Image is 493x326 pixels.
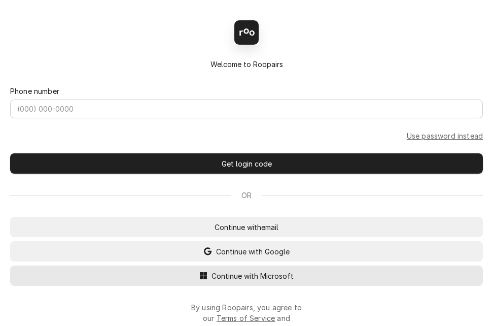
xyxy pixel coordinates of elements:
[10,59,483,70] div: Welcome to Roopairs
[407,131,483,141] a: Go to Phone and password form
[213,222,280,233] span: Continue with email
[209,271,296,281] span: Continue with Microsoft
[10,86,59,96] label: Phone number
[10,100,483,118] input: (000) 000-0000
[220,158,274,169] span: Get login code
[214,246,292,257] span: Continue with Google
[217,314,275,322] a: Terms of Service
[10,217,483,237] button: Continue withemail
[10,190,483,201] div: Or
[10,241,483,262] button: Continue with Google
[10,266,483,286] button: Continue with Microsoft
[10,153,483,174] button: Get login code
